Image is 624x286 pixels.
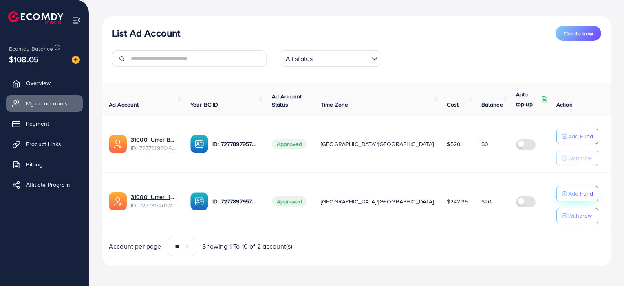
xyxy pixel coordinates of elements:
[109,100,139,109] span: Ad Account
[568,189,593,199] p: Add Fund
[568,211,592,221] p: Withdraw
[6,177,83,193] a: Affiliate Program
[109,192,127,210] img: ic-ads-acc.e4c84228.svg
[26,181,70,189] span: Affiliate Program
[9,45,53,53] span: Ecomdy Balance
[481,197,492,205] span: $20
[72,56,80,64] img: image
[564,29,593,37] span: Create new
[109,135,127,153] img: ic-ads-acc.e4c84228.svg
[112,27,180,39] h3: List Ad Account
[315,51,368,65] input: Search for option
[272,196,307,207] span: Approved
[272,92,302,109] span: Ad Account Status
[212,196,259,206] p: ID: 7277897957490409474
[26,120,49,128] span: Payment
[568,131,593,141] p: Add Fund
[6,136,83,152] a: Product Links
[321,100,348,109] span: Time Zone
[447,197,468,205] span: $242.39
[556,100,573,109] span: Action
[556,208,598,223] button: Withdraw
[556,129,598,144] button: Add Fund
[6,116,83,132] a: Payment
[131,144,177,152] span: ID: 7277919291427667969
[284,53,315,65] span: All status
[447,100,459,109] span: Cost
[26,99,68,107] span: My ad accounts
[556,151,598,166] button: Withdraw
[280,50,381,67] div: Search for option
[272,139,307,149] span: Approved
[6,156,83,172] a: Billing
[481,140,488,148] span: $0
[72,15,81,25] img: menu
[556,186,598,201] button: Add Fund
[131,135,177,144] a: 31000_Umer Butt_1694522670009
[26,79,51,87] span: Overview
[190,192,208,210] img: ic-ba-acc.ded83a64.svg
[447,140,461,148] span: $520
[568,153,592,163] p: Withdraw
[556,26,601,41] button: Create new
[321,140,434,148] span: [GEOGRAPHIC_DATA]/[GEOGRAPHIC_DATA]
[131,193,177,201] a: 31000_Umer_1694518673983
[131,193,177,210] div: <span class='underline'>31000_Umer_1694518673983</span></br>7277902052603445249
[26,160,42,168] span: Billing
[9,53,39,65] span: $108.05
[321,197,434,205] span: [GEOGRAPHIC_DATA]/[GEOGRAPHIC_DATA]
[6,95,83,111] a: My ad accounts
[109,242,161,251] span: Account per page
[481,100,503,109] span: Balance
[589,249,618,280] iframe: Chat
[212,139,259,149] p: ID: 7277897957490409474
[26,140,61,148] span: Product Links
[6,75,83,91] a: Overview
[190,100,218,109] span: Your BC ID
[131,201,177,210] span: ID: 7277902052603445249
[203,242,293,251] span: Showing 1 To 10 of 2 account(s)
[516,90,540,109] p: Auto top-up
[131,135,177,152] div: <span class='underline'>31000_Umer Butt_1694522670009</span></br>7277919291427667969
[190,135,208,153] img: ic-ba-acc.ded83a64.svg
[8,11,63,24] img: logo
